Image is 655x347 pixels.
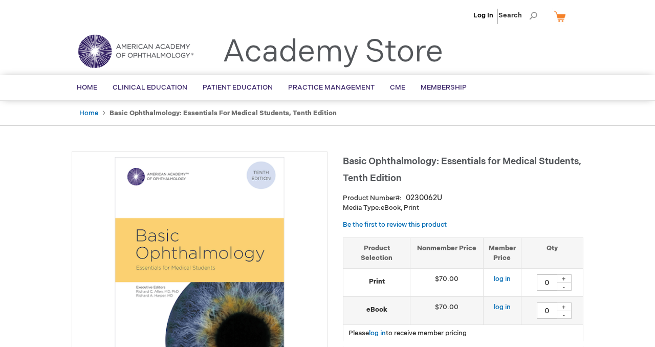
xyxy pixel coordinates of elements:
[498,5,537,26] span: Search
[343,237,410,268] th: Product Selection
[390,83,405,92] span: CME
[79,109,98,117] a: Home
[110,109,337,117] strong: Basic Ophthalmology: Essentials for Medical Students, Tenth Edition
[369,329,386,337] a: log in
[537,274,557,291] input: Qty
[473,11,493,19] a: Log In
[521,237,583,268] th: Qty
[406,193,442,203] div: 0230062U
[556,311,572,319] div: -
[203,83,273,92] span: Patient Education
[343,221,447,229] a: Be the first to review this product
[556,283,572,291] div: -
[410,269,484,297] td: $70.00
[348,329,467,337] span: Please to receive member pricing
[483,237,521,268] th: Member Price
[348,277,405,287] strong: Print
[343,156,581,184] span: Basic Ophthalmology: Essentials for Medical Students, Tenth Edition
[288,83,375,92] span: Practice Management
[494,275,511,283] a: log in
[421,83,467,92] span: Membership
[77,83,97,92] span: Home
[494,303,511,311] a: log in
[343,204,381,212] strong: Media Type:
[410,237,484,268] th: Nonmember Price
[537,302,557,319] input: Qty
[113,83,187,92] span: Clinical Education
[343,194,402,202] strong: Product Number
[556,302,572,311] div: +
[343,203,583,213] p: eBook, Print
[223,34,443,71] a: Academy Store
[556,274,572,283] div: +
[410,297,484,325] td: $70.00
[348,305,405,315] strong: eBook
